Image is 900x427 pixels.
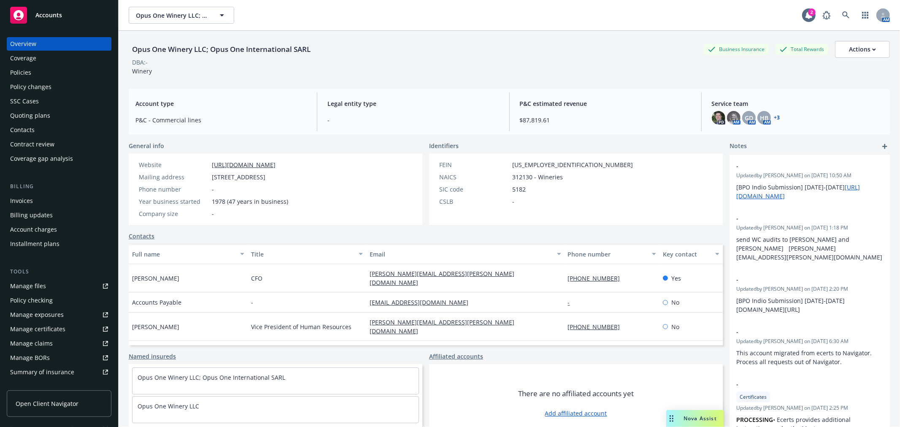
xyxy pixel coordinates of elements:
[10,351,50,365] div: Manage BORs
[248,244,367,264] button: Title
[659,244,723,264] button: Key contact
[132,274,179,283] span: [PERSON_NAME]
[568,274,627,282] a: [PHONE_NUMBER]
[736,380,861,389] span: -
[7,37,111,51] a: Overview
[212,161,276,169] a: [URL][DOMAIN_NAME]
[139,160,208,169] div: Website
[132,58,148,67] div: DBA: -
[10,95,39,108] div: SSC Cases
[736,296,883,314] p: [BPO Indio Submission] [DATE]-[DATE] [DOMAIN_NAME][URL]
[7,308,111,322] a: Manage exposures
[838,7,854,24] a: Search
[429,352,483,361] a: Affiliated accounts
[760,114,768,122] span: HB
[736,224,883,232] span: Updated by [PERSON_NAME] on [DATE] 1:18 PM
[7,95,111,108] a: SSC Cases
[129,232,154,241] a: Contacts
[7,380,111,393] a: Policy AI ingestions
[512,185,526,194] span: 5182
[139,173,208,181] div: Mailing address
[212,197,288,206] span: 1978 (47 years in business)
[736,338,883,345] span: Updated by [PERSON_NAME] on [DATE] 6:30 AM
[857,7,874,24] a: Switch app
[7,208,111,222] a: Billing updates
[712,111,725,124] img: photo
[7,223,111,236] a: Account charges
[10,37,36,51] div: Overview
[132,298,181,307] span: Accounts Payable
[512,160,633,169] span: [US_EMPLOYER_IDENTIFICATION_NUMBER]
[736,183,883,200] p: [BPO Indio Submission] [DATE]-[DATE]
[736,172,883,179] span: Updated by [PERSON_NAME] on [DATE] 10:50 AM
[129,352,176,361] a: Named insureds
[366,244,564,264] button: Email
[518,389,634,399] span: There are no affiliated accounts yet
[736,416,773,424] strong: PROCESSING
[212,185,214,194] span: -
[7,3,111,27] a: Accounts
[671,322,679,331] span: No
[774,115,780,120] a: +3
[740,393,767,401] span: Certificates
[129,244,248,264] button: Full name
[138,402,199,410] a: Opus One Winery LLC
[132,67,152,75] span: Winery
[776,44,828,54] div: Total Rewards
[736,327,861,336] span: -
[818,7,835,24] a: Report a Bug
[251,298,253,307] span: -
[370,318,514,335] a: [PERSON_NAME][EMAIL_ADDRESS][PERSON_NAME][DOMAIN_NAME]
[251,322,351,331] span: Vice President of Human Resources
[568,323,627,331] a: [PHONE_NUMBER]
[7,194,111,208] a: Invoices
[7,294,111,307] a: Policy checking
[10,294,53,307] div: Policy checking
[7,80,111,94] a: Policy changes
[7,152,111,165] a: Coverage gap analysis
[666,410,677,427] div: Drag to move
[139,185,208,194] div: Phone number
[7,237,111,251] a: Installment plans
[7,66,111,79] a: Policies
[568,298,577,306] a: -
[849,41,876,57] div: Actions
[212,209,214,218] span: -
[439,173,509,181] div: NAICS
[10,223,57,236] div: Account charges
[7,351,111,365] a: Manage BORs
[370,270,514,286] a: [PERSON_NAME][EMAIL_ADDRESS][PERSON_NAME][DOMAIN_NAME]
[439,160,509,169] div: FEIN
[568,250,647,259] div: Phone number
[7,268,111,276] div: Tools
[712,99,883,108] span: Service team
[671,274,681,283] span: Yes
[370,298,475,306] a: [EMAIL_ADDRESS][DOMAIN_NAME]
[136,11,209,20] span: Opus One Winery LLC; Opus One International SARL
[7,337,111,350] a: Manage claims
[880,141,890,151] a: add
[139,197,208,206] div: Year business started
[7,138,111,151] a: Contract review
[663,250,710,259] div: Key contact
[736,349,873,366] span: This account migrated from ecerts to Navigator. Process all requests out of Navigator.
[7,109,111,122] a: Quoting plans
[327,116,499,124] span: -
[10,380,64,393] div: Policy AI ingestions
[132,250,235,259] div: Full name
[730,141,747,151] span: Notes
[135,99,307,108] span: Account type
[10,138,54,151] div: Contract review
[135,116,307,124] span: P&C - Commercial lines
[10,152,73,165] div: Coverage gap analysis
[730,321,890,373] div: -Updatedby [PERSON_NAME] on [DATE] 6:30 AMThis account migrated from ecerts to Navigator. Process...
[139,209,208,218] div: Company size
[10,80,51,94] div: Policy changes
[671,298,679,307] span: No
[10,123,35,137] div: Contacts
[736,162,861,170] span: -
[666,410,724,427] button: Nova Assist
[565,244,659,264] button: Phone number
[684,415,717,422] span: Nova Assist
